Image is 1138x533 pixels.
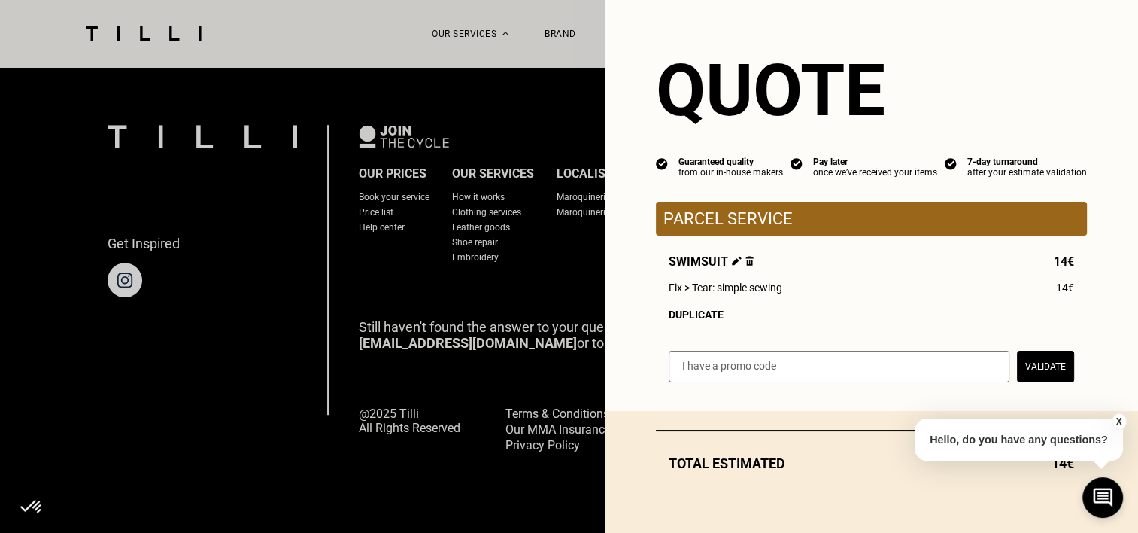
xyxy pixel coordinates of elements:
[1054,254,1074,269] span: 14€
[678,167,783,178] div: from our in-house makers
[678,157,783,167] div: Guaranteed quality
[1056,282,1074,294] span: 14€
[656,157,668,170] img: icon list info
[663,209,1079,228] p: Parcel service
[669,309,1074,321] div: Duplicate
[745,256,754,266] img: Delete
[656,455,1087,471] div: Total estimated
[813,167,937,178] div: once we’ve received your items
[656,48,1087,132] section: Quote
[791,157,803,170] img: icon list info
[1017,351,1074,382] button: Validate
[669,254,754,269] span: Swimsuit
[669,351,1009,382] input: I have a promo code
[967,157,1087,167] div: 7-day turnaround
[967,167,1087,178] div: after your estimate validation
[813,157,937,167] div: Pay later
[1112,413,1127,430] button: X
[669,282,782,294] span: Fix > Tear: simple sewing
[732,256,742,266] img: Edit
[915,419,1123,461] p: Hello, do you have any questions?
[945,157,957,170] img: icon list info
